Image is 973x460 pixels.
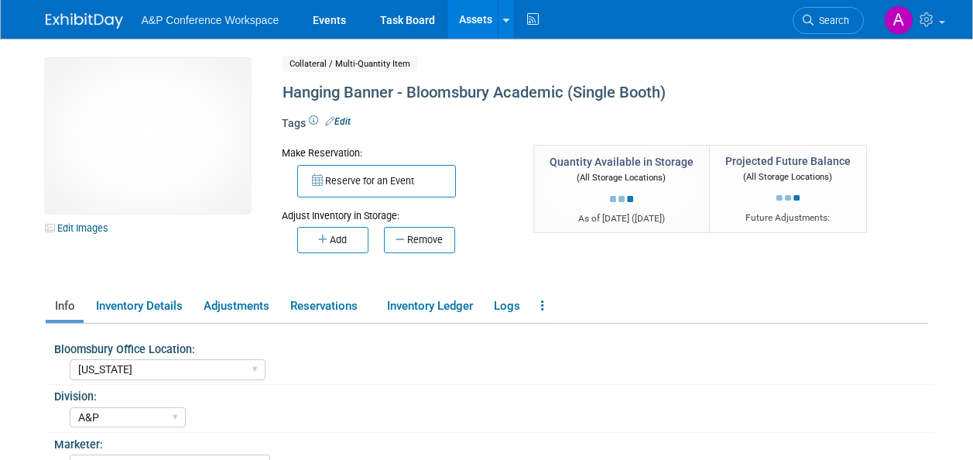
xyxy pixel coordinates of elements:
[485,293,529,320] a: Logs
[384,227,455,253] button: Remove
[725,153,851,169] div: Projected Future Balance
[378,293,481,320] a: Inventory Ledger
[610,196,633,202] img: loading...
[282,145,510,160] div: Make Reservation:
[54,433,933,452] div: Marketer:
[550,154,694,170] div: Quantity Available in Storage
[281,293,375,320] a: Reservations
[46,218,115,238] a: Edit Images
[87,293,191,320] a: Inventory Details
[325,116,351,127] a: Edit
[776,195,800,201] img: loading...
[282,115,862,142] div: Tags
[725,211,851,225] div: Future Adjustments:
[884,5,913,35] img: Amanda Oney
[550,170,694,184] div: (All Storage Locations)
[282,197,510,223] div: Adjust Inventory in Storage:
[277,79,862,107] div: Hanging Banner - Bloomsbury Academic (Single Booth)
[46,293,84,320] a: Info
[725,169,851,184] div: (All Storage Locations)
[46,13,123,29] img: ExhibitDay
[635,213,662,224] span: [DATE]
[297,227,368,253] button: Add
[142,14,279,26] span: A&P Conference Workspace
[194,293,278,320] a: Adjustments
[54,338,933,357] div: Bloomsbury Office Location:
[54,385,933,404] div: Division:
[282,56,418,72] span: Collateral / Multi-Quantity Item
[297,165,456,197] button: Reserve for an Event
[814,15,849,26] span: Search
[550,212,694,225] div: As of [DATE] ( )
[793,7,864,34] a: Search
[46,58,250,213] img: View Images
